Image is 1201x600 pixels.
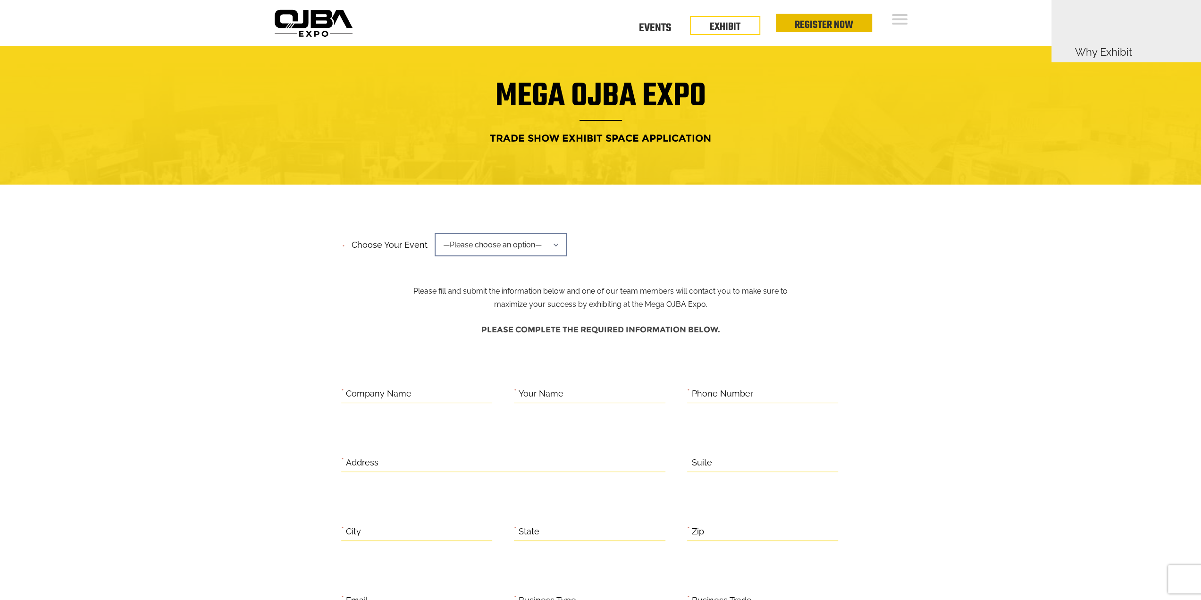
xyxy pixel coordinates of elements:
label: City [346,524,361,539]
h1: Mega OJBA Expo [277,83,924,121]
label: Zip [692,524,704,539]
label: Address [346,456,378,470]
a: Register Now [795,17,853,33]
label: Suite [692,456,712,470]
label: Phone Number [692,387,753,401]
h4: Please complete the required information below. [341,321,860,339]
label: State [519,524,539,539]
span: —Please choose an option— [435,233,567,256]
a: EXHIBIT [710,19,740,35]
p: Please fill and submit the information below and one of our team members will contact you to make... [406,237,795,311]
label: Choose your event [346,232,428,253]
label: Company Name [346,387,412,401]
h4: Trade Show Exhibit Space Application [277,129,924,147]
label: Your Name [519,387,563,401]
